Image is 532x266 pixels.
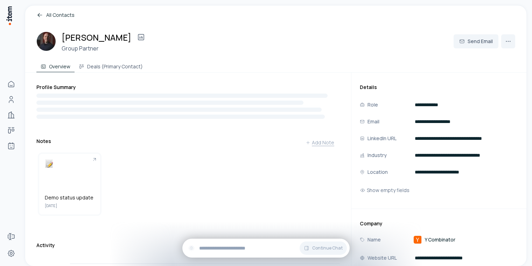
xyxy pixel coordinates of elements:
[36,84,340,91] h3: Profile Summary
[45,194,94,201] h5: Demo status update
[301,238,340,252] button: Add Activity
[4,108,18,122] a: Companies
[36,138,51,145] h3: Notes
[4,230,18,244] a: Forms
[4,123,18,137] a: deals
[4,93,18,107] a: Contacts
[62,44,148,53] h3: Group Partner
[367,236,381,244] p: Name
[6,6,13,26] img: Item Brain Logo
[36,32,56,51] img: Pete Koomen
[367,135,397,142] p: LinkedIn URL
[45,203,94,209] span: [DATE]
[62,32,131,43] h2: [PERSON_NAME]
[360,84,518,91] h3: Details
[312,245,343,251] span: Continue Chat
[360,220,518,227] h3: Company
[300,136,340,150] button: Add Note
[468,38,493,45] span: Send Email
[367,118,379,125] p: Email
[413,236,455,244] a: Y Combinator
[4,77,18,91] a: Home
[501,34,515,48] button: More actions
[367,168,388,176] p: Location
[4,246,18,260] a: Settings
[36,242,55,249] h3: Activity
[182,239,350,258] div: Continue Chat
[36,58,75,72] button: Overview
[360,183,409,197] button: Show empty fields
[306,139,334,146] div: Add Note
[367,254,397,262] p: Website URL
[367,101,378,109] p: Role
[413,236,422,244] img: Y Combinator
[4,139,18,153] a: Agents
[454,34,498,48] button: Send Email
[45,159,53,168] img: memo
[300,241,347,255] button: Continue Chat
[367,151,387,159] p: Industry
[425,236,455,243] span: Y Combinator
[75,58,147,72] button: Deals (Primary Contact)
[36,11,515,19] a: All Contacts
